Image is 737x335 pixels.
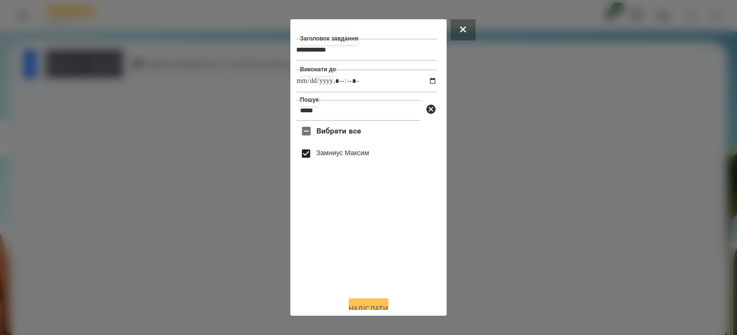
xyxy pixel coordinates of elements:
[349,298,388,320] button: Надіслати
[300,64,336,76] label: Виконати до
[316,148,369,158] label: Замниус Максим
[300,94,319,106] label: Пошук
[316,125,361,137] span: Вибрати все
[300,33,358,45] label: Заголовок завдання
